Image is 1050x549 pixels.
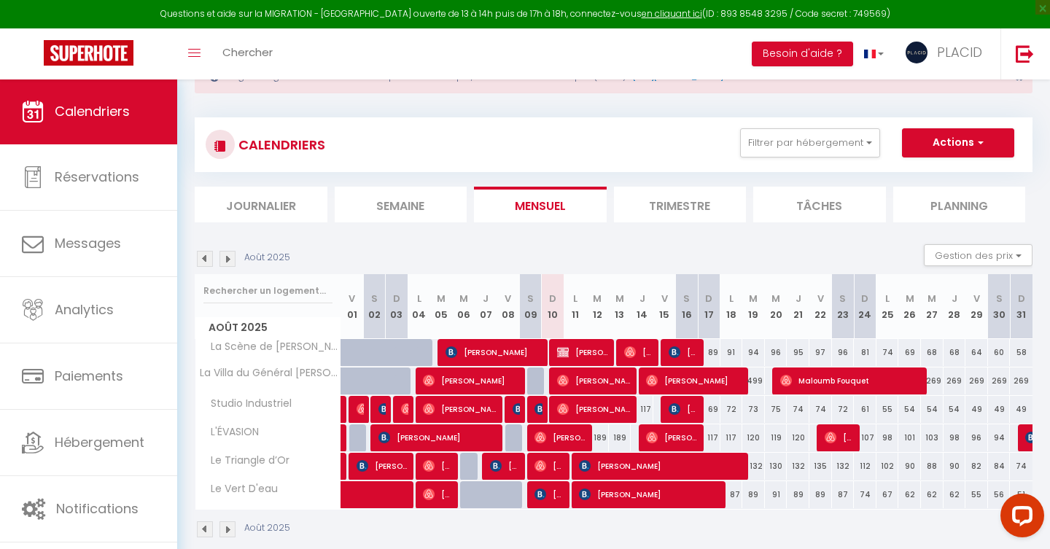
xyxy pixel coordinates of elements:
div: 72 [832,396,855,423]
div: 74 [1010,453,1032,480]
span: Paiements [55,367,123,385]
span: [PERSON_NAME] [534,424,587,451]
th: 29 [965,274,988,339]
th: 17 [698,274,720,339]
p: Août 2025 [244,251,290,265]
div: 56 [988,481,1011,508]
span: L'ÉVASION [198,424,262,440]
div: 74 [787,396,809,423]
div: 103 [921,424,944,451]
div: 54 [944,396,966,423]
abbr: M [459,292,468,305]
iframe: LiveChat chat widget [989,488,1050,549]
li: Journalier [195,187,327,222]
span: Studio Industriel [198,396,295,412]
div: 97 [809,339,832,366]
img: ... [906,42,927,63]
div: 89 [698,339,720,366]
button: Gestion des prix [924,244,1032,266]
th: 02 [363,274,386,339]
div: 60 [988,339,1011,366]
th: 30 [988,274,1011,339]
a: en cliquant ici [642,7,702,20]
span: [PERSON_NAME] [423,480,453,508]
span: [PERSON_NAME] [669,338,699,366]
th: 21 [787,274,809,339]
span: [PERSON_NAME] [646,367,744,394]
abbr: M [593,292,602,305]
th: 03 [386,274,408,339]
div: 102 [876,453,899,480]
a: Chercher [211,28,284,79]
th: 26 [898,274,921,339]
abbr: M [771,292,780,305]
div: 68 [921,339,944,366]
th: 28 [944,274,966,339]
div: 74 [876,339,899,366]
abbr: S [839,292,846,305]
div: 74 [809,396,832,423]
span: [PERSON_NAME] [557,338,610,366]
span: Calendriers [55,102,130,120]
span: [PERSON_NAME] [357,395,364,423]
div: 58 [1010,339,1032,366]
div: 49 [965,396,988,423]
span: [PERSON_NAME] [378,424,499,451]
div: 112 [854,453,876,480]
span: Notifications [56,499,139,518]
abbr: S [683,292,690,305]
th: 27 [921,274,944,339]
span: [PERSON_NAME] [490,452,520,480]
span: Maloumb Fouquet [780,367,923,394]
div: 117 [631,396,653,423]
div: 62 [898,481,921,508]
abbr: D [549,292,556,305]
abbr: M [615,292,624,305]
abbr: M [749,292,758,305]
th: 20 [765,274,787,339]
th: 13 [609,274,631,339]
span: [PERSON_NAME] [401,395,408,423]
abbr: M [906,292,914,305]
th: 10 [542,274,564,339]
li: Semaine [335,187,467,222]
abbr: L [729,292,734,305]
th: 16 [675,274,698,339]
div: 117 [720,424,743,451]
abbr: J [483,292,489,305]
div: 189 [609,424,631,451]
th: 15 [653,274,676,339]
th: 25 [876,274,899,339]
div: 75 [765,396,787,423]
div: 132 [742,453,765,480]
div: 73 [742,396,765,423]
div: 90 [944,453,966,480]
span: Messages [55,234,121,252]
span: [PERSON_NAME] [534,480,564,508]
li: Mensuel [474,187,607,222]
span: [PERSON_NAME] [557,395,632,423]
div: 189 [586,424,609,451]
abbr: D [393,292,400,305]
li: Trimestre [614,187,747,222]
abbr: V [661,292,668,305]
button: Besoin d'aide ? [752,42,853,66]
div: 101 [898,424,921,451]
span: [PERSON_NAME] [557,367,632,394]
abbr: S [371,292,378,305]
span: [PERSON_NAME] [669,395,699,423]
span: [PERSON_NAME] [423,367,521,394]
th: 24 [854,274,876,339]
div: 91 [720,339,743,366]
div: 94 [742,339,765,366]
abbr: J [639,292,645,305]
div: 96 [765,339,787,366]
span: La Scène de [PERSON_NAME] [198,339,343,355]
span: [PERSON_NAME] [534,452,564,480]
div: 84 [988,453,1011,480]
th: 07 [475,274,497,339]
th: 31 [1010,274,1032,339]
div: 64 [965,339,988,366]
span: Chercher [222,44,273,60]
